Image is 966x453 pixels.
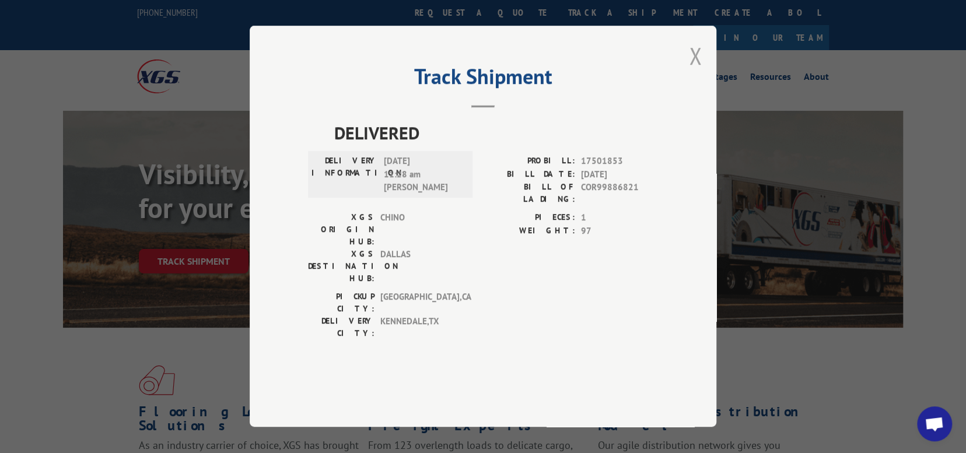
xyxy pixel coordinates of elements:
[308,212,374,248] label: XGS ORIGIN HUB:
[483,181,575,206] label: BILL OF LADING:
[308,248,374,285] label: XGS DESTINATION HUB:
[483,224,575,238] label: WEIGHT:
[308,291,374,315] label: PICKUP CITY:
[581,224,658,238] span: 97
[581,212,658,225] span: 1
[308,315,374,340] label: DELIVERY CITY:
[483,212,575,225] label: PIECES:
[581,168,658,181] span: [DATE]
[581,181,658,206] span: COR99886821
[483,168,575,181] label: BILL DATE:
[380,315,459,340] span: KENNEDALE , TX
[334,120,658,146] span: DELIVERED
[917,406,952,441] div: Open chat
[380,248,459,285] span: DALLAS
[308,68,658,90] h2: Track Shipment
[380,291,459,315] span: [GEOGRAPHIC_DATA] , CA
[311,155,377,195] label: DELIVERY INFORMATION:
[483,155,575,168] label: PROBILL:
[581,155,658,168] span: 17501853
[689,40,702,71] button: Close modal
[383,155,462,195] span: [DATE] 11:28 am [PERSON_NAME]
[380,212,459,248] span: CHINO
